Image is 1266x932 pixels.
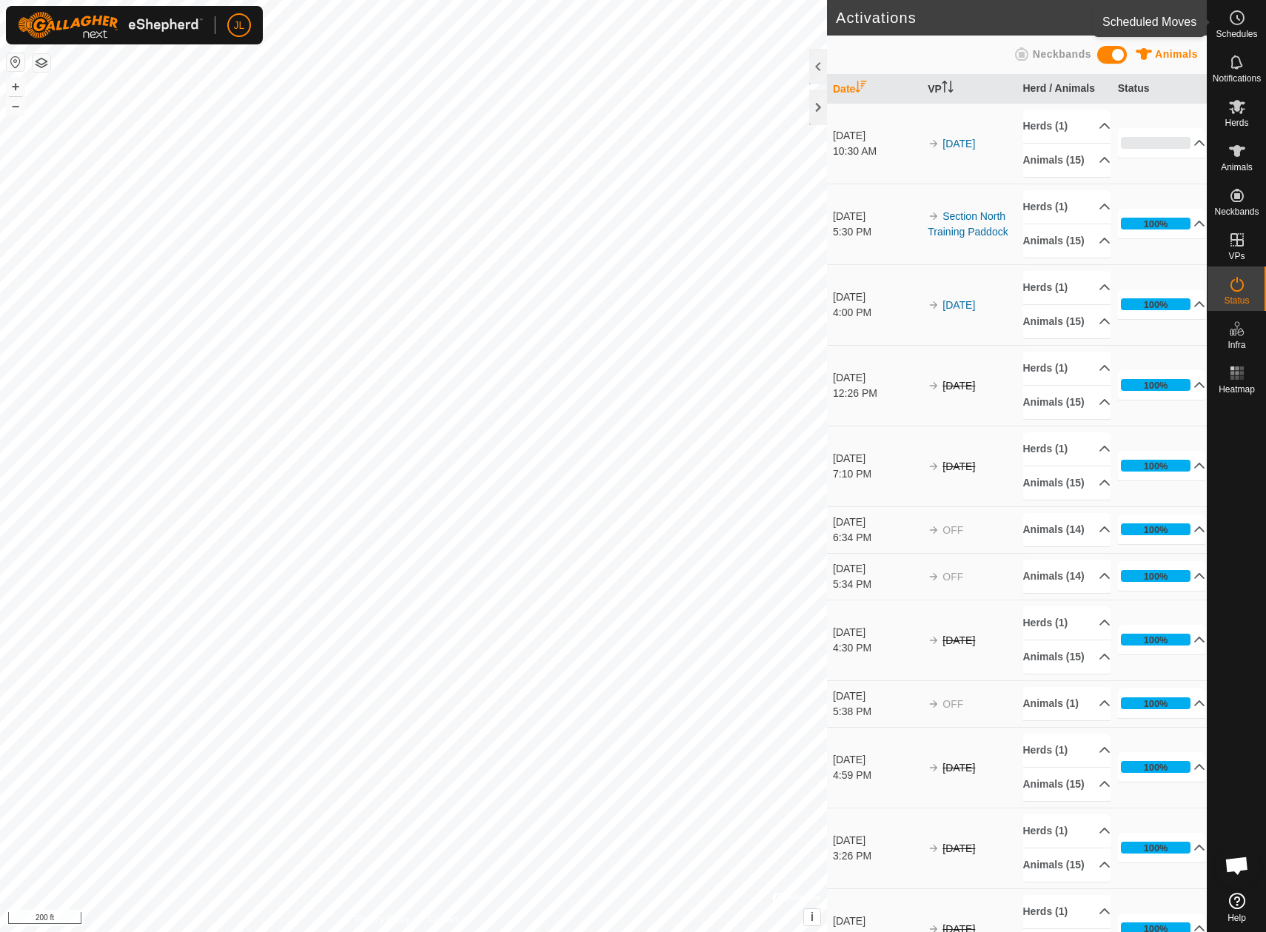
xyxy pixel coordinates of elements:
[942,762,975,774] s: [DATE]
[1121,842,1191,854] div: 100%
[1023,814,1111,848] p-accordion-header: Herds (1)
[833,768,921,783] div: 4:59 PM
[7,53,24,71] button: Reset Map
[1144,523,1168,537] div: 100%
[234,18,245,33] span: JL
[1023,224,1111,258] p-accordion-header: Animals (15)
[1112,75,1207,104] th: Status
[833,466,921,482] div: 7:10 PM
[18,12,203,38] img: Gallagher Logo
[428,913,472,926] a: Contact Us
[833,128,921,144] div: [DATE]
[1221,163,1253,172] span: Animals
[928,762,940,774] img: arrow
[1118,289,1206,319] p-accordion-header: 100%
[855,83,867,95] p-sorticon: Activate to sort
[928,210,940,222] img: arrow
[1121,761,1191,773] div: 100%
[7,78,24,95] button: +
[1228,913,1246,922] span: Help
[1023,606,1111,640] p-accordion-header: Herds (1)
[1121,379,1191,391] div: 100%
[1225,118,1248,127] span: Herds
[7,97,24,115] button: –
[1017,75,1112,104] th: Herd / Animals
[836,9,1176,27] h2: Activations
[1155,48,1198,60] span: Animals
[833,577,921,592] div: 5:34 PM
[1118,833,1206,862] p-accordion-header: 100%
[1121,218,1191,229] div: 100%
[928,634,940,646] img: arrow
[1023,190,1111,224] p-accordion-header: Herds (1)
[1023,687,1111,720] p-accordion-header: Animals (1)
[833,514,921,530] div: [DATE]
[1033,48,1091,60] span: Neckbands
[942,524,963,536] span: OFF
[355,913,410,926] a: Privacy Policy
[1144,633,1168,647] div: 100%
[1023,110,1111,143] p-accordion-header: Herds (1)
[1023,768,1111,801] p-accordion-header: Animals (15)
[1144,760,1168,774] div: 100%
[1121,570,1191,582] div: 100%
[804,909,820,925] button: i
[1023,432,1111,466] p-accordion-header: Herds (1)
[833,640,921,656] div: 4:30 PM
[833,144,921,159] div: 10:30 AM
[928,138,940,150] img: arrow
[942,380,975,392] s: [DATE]
[1144,697,1168,711] div: 100%
[1214,207,1259,216] span: Neckbands
[833,752,921,768] div: [DATE]
[1118,752,1206,782] p-accordion-header: 100%
[833,386,921,401] div: 12:26 PM
[942,698,963,710] span: OFF
[942,634,975,646] s: [DATE]
[833,451,921,466] div: [DATE]
[1176,7,1192,29] span: 46
[1023,640,1111,674] p-accordion-header: Animals (15)
[928,380,940,392] img: arrow
[33,54,50,72] button: Map Layers
[833,561,921,577] div: [DATE]
[1228,341,1245,349] span: Infra
[833,704,921,720] div: 5:38 PM
[1121,697,1191,709] div: 100%
[942,299,975,311] a: [DATE]
[1118,688,1206,718] p-accordion-header: 100%
[1215,843,1259,888] div: Open chat
[928,299,940,311] img: arrow
[1121,460,1191,472] div: 100%
[1023,560,1111,593] p-accordion-header: Animals (14)
[942,571,963,583] span: OFF
[833,305,921,321] div: 4:00 PM
[1213,74,1261,83] span: Notifications
[1023,466,1111,500] p-accordion-header: Animals (15)
[942,138,975,150] a: [DATE]
[833,289,921,305] div: [DATE]
[833,625,921,640] div: [DATE]
[1121,137,1191,149] div: 0%
[1023,144,1111,177] p-accordion-header: Animals (15)
[1023,386,1111,419] p-accordion-header: Animals (15)
[833,370,921,386] div: [DATE]
[1144,841,1168,855] div: 100%
[1144,217,1168,231] div: 100%
[833,913,921,929] div: [DATE]
[942,460,975,472] s: [DATE]
[1118,370,1206,400] p-accordion-header: 100%
[1118,514,1206,544] p-accordion-header: 100%
[1023,271,1111,304] p-accordion-header: Herds (1)
[1219,385,1255,394] span: Heatmap
[1208,887,1266,928] a: Help
[1023,734,1111,767] p-accordion-header: Herds (1)
[833,848,921,864] div: 3:26 PM
[928,698,940,710] img: arrow
[928,571,940,583] img: arrow
[811,911,814,923] span: i
[1023,352,1111,385] p-accordion-header: Herds (1)
[1023,895,1111,928] p-accordion-header: Herds (1)
[942,842,975,854] s: [DATE]
[1144,569,1168,583] div: 100%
